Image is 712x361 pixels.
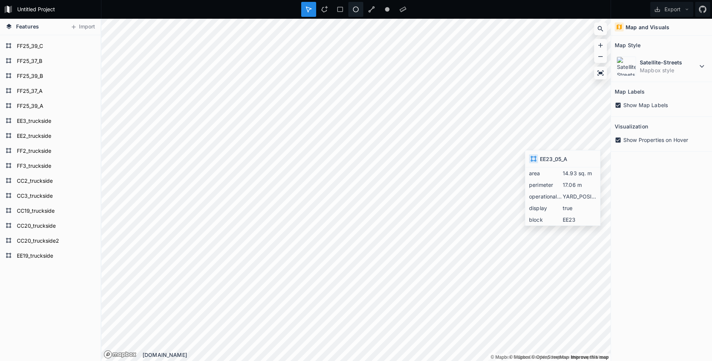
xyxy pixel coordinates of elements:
a: Mapbox [509,355,530,360]
a: Mapbox [491,355,511,360]
dt: Satellite-Streets [640,58,697,66]
dd: Mapbox style [640,66,697,74]
span: Features [16,22,39,30]
span: Show Map Labels [623,101,668,109]
button: Export [650,2,693,17]
h2: Visualization [615,121,648,132]
span: Show Properties on Hover [623,136,688,144]
a: Map feedback [571,355,609,360]
a: Mapbox logo [104,350,137,359]
h2: Map Labels [615,86,645,97]
img: Satellite-Streets [617,57,636,76]
h2: Map Style [615,39,641,51]
a: OpenStreetMap [532,355,569,360]
h4: Map and Visuals [626,23,669,31]
div: [DOMAIN_NAME] [143,351,611,359]
button: Import [67,21,99,33]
